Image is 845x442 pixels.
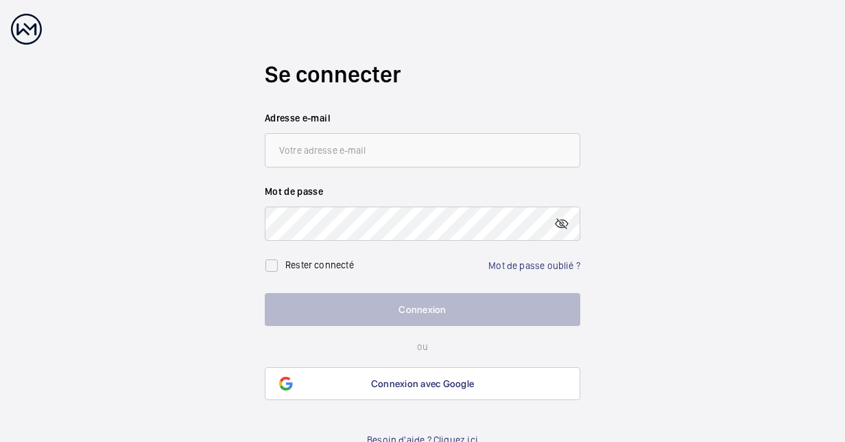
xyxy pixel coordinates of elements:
h2: Se connecter [265,58,580,91]
input: Votre adresse e-mail [265,133,580,167]
p: ou [265,340,580,353]
span: Connexion avec Google [371,378,474,389]
button: Connexion [265,293,580,326]
label: Rester connecté [285,259,354,270]
a: Mot de passe oublié ? [488,260,580,271]
label: Adresse e-mail [265,111,580,125]
label: Mot de passe [265,185,580,198]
